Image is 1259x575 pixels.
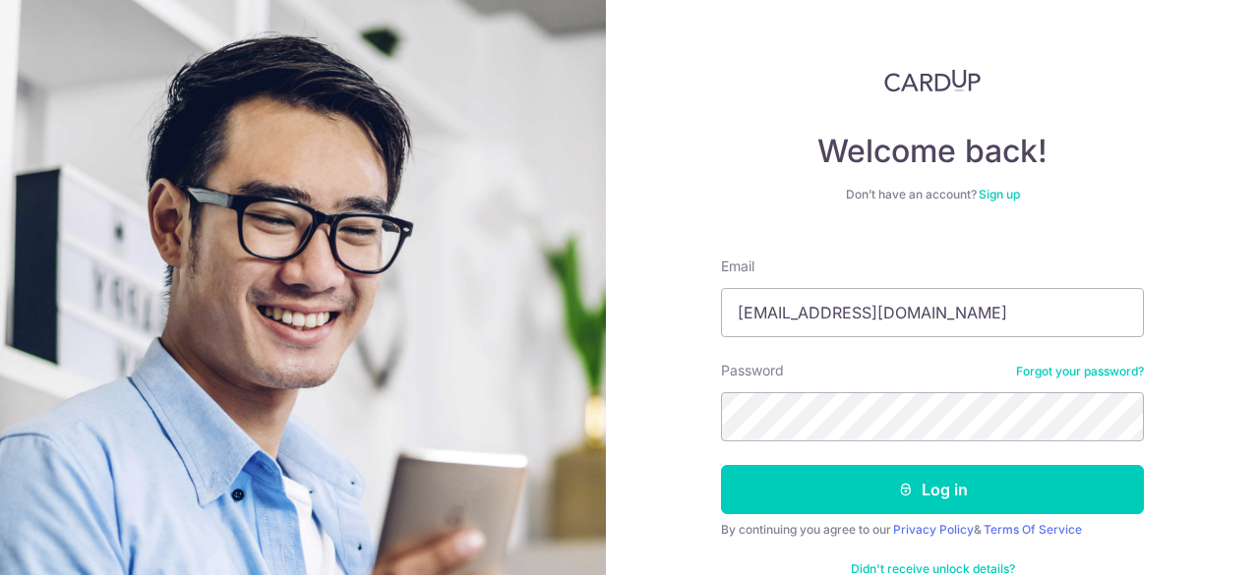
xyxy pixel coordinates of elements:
a: Sign up [979,187,1020,201]
a: Terms Of Service [984,522,1082,537]
a: Privacy Policy [893,522,974,537]
a: Forgot your password? [1016,364,1144,379]
button: Log in [721,465,1144,514]
label: Email [721,257,754,276]
h4: Welcome back! [721,132,1144,171]
div: By continuing you agree to our & [721,522,1144,538]
label: Password [721,361,784,380]
input: Enter your Email [721,288,1144,337]
div: Don’t have an account? [721,187,1144,202]
img: CardUp Logo [884,69,981,92]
